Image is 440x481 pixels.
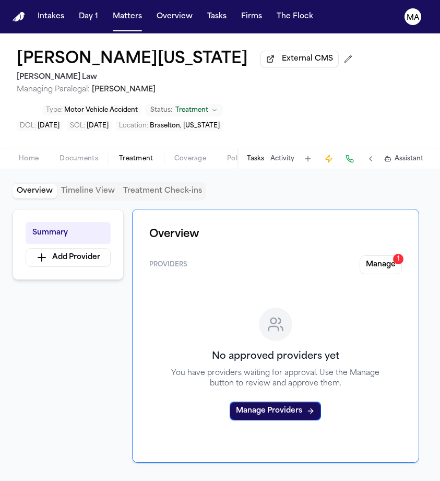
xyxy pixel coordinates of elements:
[87,123,109,129] span: [DATE]
[150,106,172,114] span: Status:
[152,7,197,26] button: Overview
[17,71,356,84] h2: [PERSON_NAME] Law
[17,50,248,69] h1: [PERSON_NAME][US_STATE]
[75,7,102,26] button: Day 1
[57,184,119,198] button: Timeline View
[395,155,423,163] span: Assistant
[119,123,148,129] span: Location :
[149,226,402,243] h1: Overview
[46,107,63,113] span: Type :
[60,155,98,163] span: Documents
[342,151,357,166] button: Make a Call
[13,12,25,22] img: Finch Logo
[407,14,420,21] text: MA
[384,155,423,163] button: Assistant
[17,86,90,93] span: Managing Paralegal:
[17,121,63,131] button: Edit DOL: 2025-10-02
[150,123,220,129] span: Braselton, [US_STATE]
[145,104,223,116] button: Change status from Treatment
[360,255,402,274] button: Manage1
[33,7,68,26] button: Intakes
[174,155,206,163] span: Coverage
[162,368,389,389] p: You have providers waiting for approval. Use the Manage button to review and approve them.
[17,50,248,69] button: Edit matter name
[119,155,153,163] span: Treatment
[38,123,60,129] span: [DATE]
[247,155,264,163] button: Tasks
[26,222,111,244] button: Summary
[301,151,315,166] button: Add Task
[260,51,339,67] button: External CMS
[203,7,231,26] button: Tasks
[270,155,294,163] button: Activity
[230,402,321,420] button: Manage Providers
[175,106,208,114] span: Treatment
[119,184,206,198] button: Treatment Check-ins
[19,155,39,163] span: Home
[70,123,85,129] span: SOL :
[212,349,339,364] h3: No approved providers yet
[26,248,111,267] button: Add Provider
[149,261,187,269] span: Providers
[64,107,138,113] span: Motor Vehicle Accident
[282,54,333,64] span: External CMS
[109,7,146,26] button: Matters
[20,123,36,129] span: DOL :
[272,7,317,26] button: The Flock
[13,12,25,22] a: Home
[227,155,247,163] span: Police
[237,7,266,26] button: Firms
[393,254,403,264] div: 1
[116,121,223,131] button: Edit Location: Braselton, Georgia
[67,121,112,131] button: Edit SOL: 2027-10-02
[13,184,57,198] button: Overview
[92,86,156,93] span: [PERSON_NAME]
[322,151,336,166] button: Create Immediate Task
[43,105,141,115] button: Edit Type: Motor Vehicle Accident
